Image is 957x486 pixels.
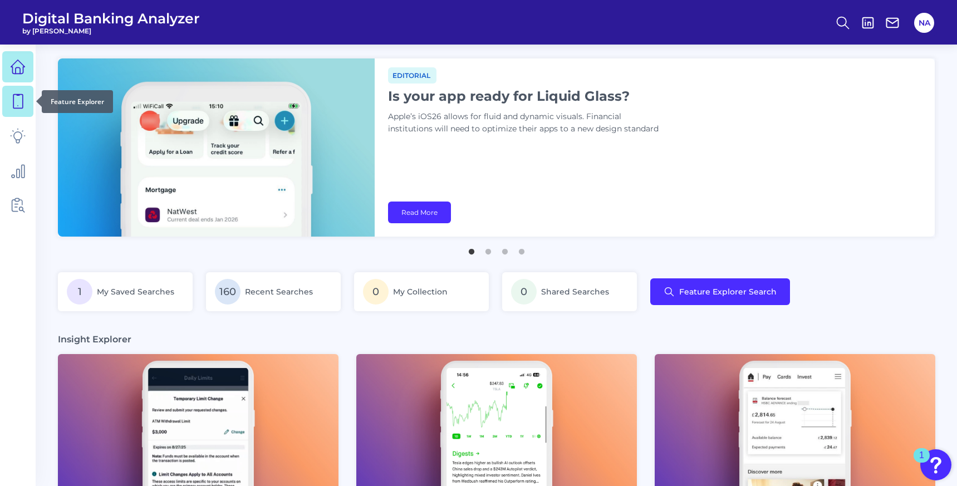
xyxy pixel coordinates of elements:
div: 1 [919,455,924,470]
span: 0 [363,279,389,305]
p: Apple’s iOS26 allows for fluid and dynamic visuals. Financial institutions will need to optimize ... [388,111,666,135]
a: Read More [388,202,451,223]
a: 160Recent Searches [206,272,341,311]
button: 1 [466,243,477,254]
h1: Is your app ready for Liquid Glass? [388,88,666,104]
span: 160 [215,279,241,305]
h3: Insight Explorer [58,333,131,345]
button: 4 [516,243,527,254]
a: 1My Saved Searches [58,272,193,311]
span: Editorial [388,67,436,84]
div: Feature Explorer [42,90,113,113]
a: Editorial [388,70,436,80]
span: My Saved Searches [97,287,174,297]
span: Digital Banking Analyzer [22,10,200,27]
span: Shared Searches [541,287,609,297]
button: Open Resource Center, 1 new notification [920,449,951,480]
span: 1 [67,279,92,305]
span: Feature Explorer Search [679,287,777,296]
button: 2 [483,243,494,254]
a: 0My Collection [354,272,489,311]
a: 0Shared Searches [502,272,637,311]
button: NA [914,13,934,33]
span: by [PERSON_NAME] [22,27,200,35]
span: Recent Searches [245,287,313,297]
button: Feature Explorer Search [650,278,790,305]
span: My Collection [393,287,448,297]
img: bannerImg [58,58,375,237]
button: 3 [499,243,511,254]
span: 0 [511,279,537,305]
